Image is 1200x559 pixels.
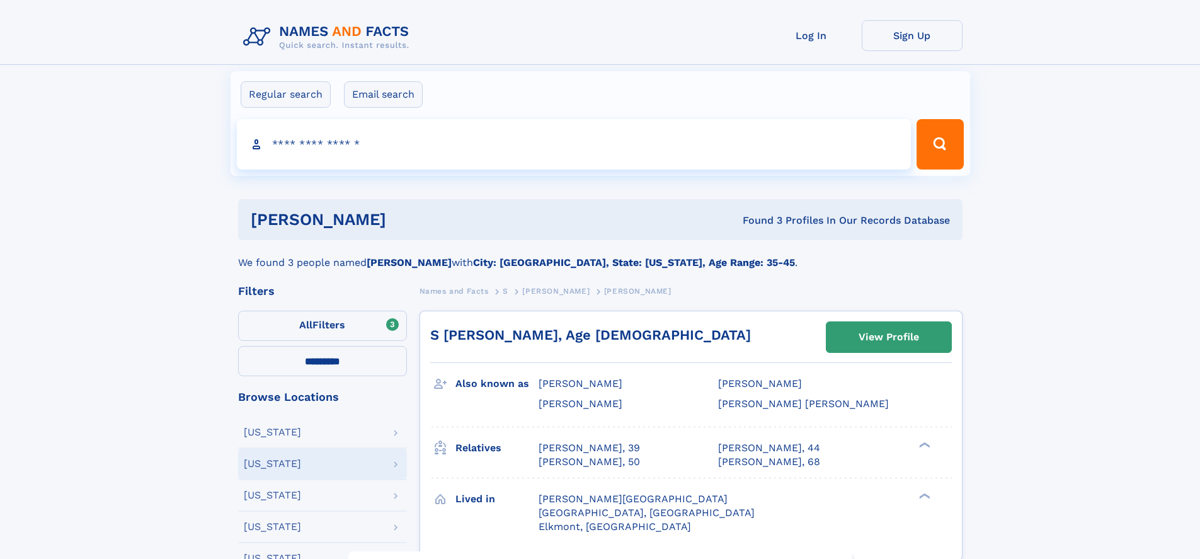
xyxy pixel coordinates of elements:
[503,283,508,299] a: S
[237,119,911,170] input: search input
[455,373,539,395] h3: Also known as
[718,455,820,469] a: [PERSON_NAME], 68
[241,81,331,108] label: Regular search
[251,212,564,228] h1: [PERSON_NAME]
[718,441,820,455] a: [PERSON_NAME], 44
[539,521,691,533] span: Elkmont, [GEOGRAPHIC_DATA]
[539,441,640,455] a: [PERSON_NAME], 39
[859,323,919,352] div: View Profile
[917,119,963,170] button: Search Button
[420,283,489,299] a: Names and Facts
[564,214,950,228] div: Found 3 Profiles In Our Records Database
[244,490,301,500] div: [US_STATE]
[604,287,671,296] span: [PERSON_NAME]
[539,493,728,505] span: [PERSON_NAME][GEOGRAPHIC_DATA]
[238,311,407,341] label: Filters
[916,441,931,449] div: ❯
[238,391,407,403] div: Browse Locations
[238,20,420,54] img: Logo Names and Facts
[244,427,301,437] div: [US_STATE]
[539,398,622,410] span: [PERSON_NAME]
[539,377,622,389] span: [PERSON_NAME]
[238,285,407,297] div: Filters
[522,283,590,299] a: [PERSON_NAME]
[367,256,452,268] b: [PERSON_NAME]
[539,455,640,469] a: [PERSON_NAME], 50
[503,287,508,296] span: S
[244,459,301,469] div: [US_STATE]
[455,488,539,510] h3: Lived in
[761,20,862,51] a: Log In
[522,287,590,296] span: [PERSON_NAME]
[826,322,951,352] a: View Profile
[718,377,802,389] span: [PERSON_NAME]
[238,240,963,270] div: We found 3 people named with .
[862,20,963,51] a: Sign Up
[718,398,889,410] span: [PERSON_NAME] [PERSON_NAME]
[244,522,301,532] div: [US_STATE]
[430,327,751,343] a: S [PERSON_NAME], Age [DEMOGRAPHIC_DATA]
[539,507,755,519] span: [GEOGRAPHIC_DATA], [GEOGRAPHIC_DATA]
[916,492,931,500] div: ❯
[344,81,423,108] label: Email search
[455,437,539,459] h3: Relatives
[299,319,312,331] span: All
[473,256,795,268] b: City: [GEOGRAPHIC_DATA], State: [US_STATE], Age Range: 35-45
